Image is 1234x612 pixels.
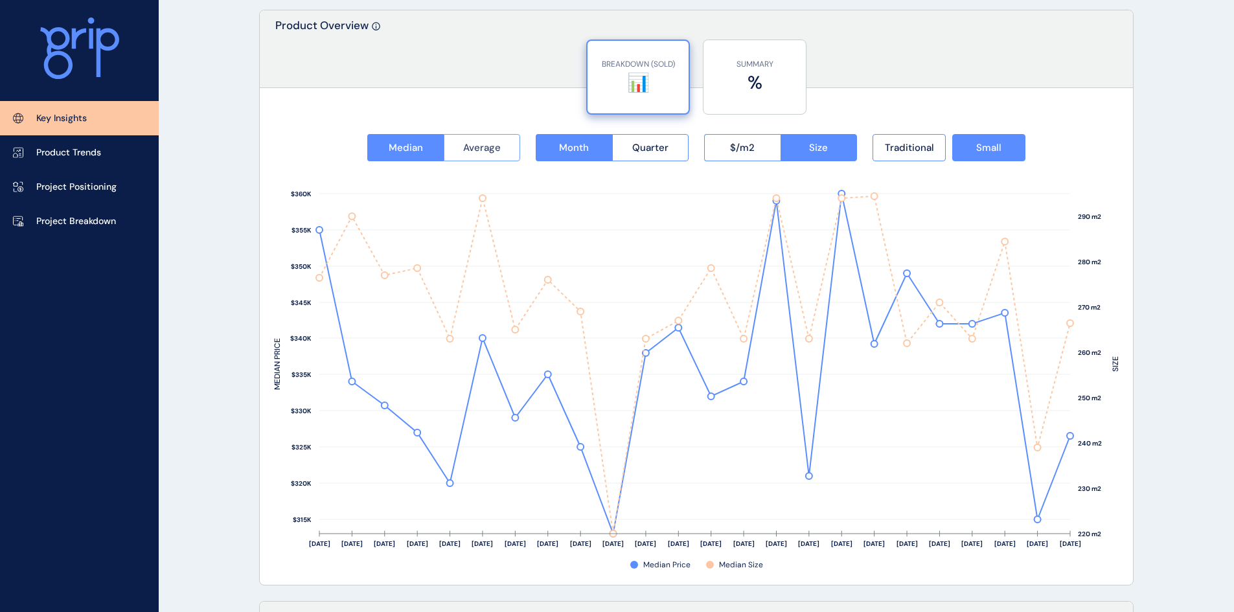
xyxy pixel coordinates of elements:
[36,112,87,125] p: Key Insights
[389,141,423,154] span: Median
[976,141,1001,154] span: Small
[1078,348,1101,357] text: 260 m2
[730,141,755,154] span: $/m2
[594,59,682,70] p: BREAKDOWN (SOLD)
[36,181,117,194] p: Project Positioning
[643,560,691,571] span: Median Price
[536,134,612,161] button: Month
[710,70,799,95] label: %
[873,134,946,161] button: Traditional
[1078,394,1101,402] text: 250 m2
[612,134,689,161] button: Quarter
[36,215,116,228] p: Project Breakdown
[444,134,521,161] button: Average
[710,59,799,70] p: SUMMARY
[781,134,858,161] button: Size
[885,141,934,154] span: Traditional
[632,141,668,154] span: Quarter
[559,141,589,154] span: Month
[1078,484,1101,493] text: 230 m2
[952,134,1025,161] button: Small
[1110,356,1121,372] text: SIZE
[809,141,828,154] span: Size
[704,134,781,161] button: $/m2
[1078,212,1101,221] text: 290 m2
[36,146,101,159] p: Product Trends
[1078,439,1102,448] text: 240 m2
[719,560,763,571] span: Median Size
[594,70,682,95] label: 📊
[367,134,444,161] button: Median
[463,141,501,154] span: Average
[1078,530,1101,538] text: 220 m2
[1078,303,1101,312] text: 270 m2
[275,18,369,87] p: Product Overview
[1078,258,1101,266] text: 280 m2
